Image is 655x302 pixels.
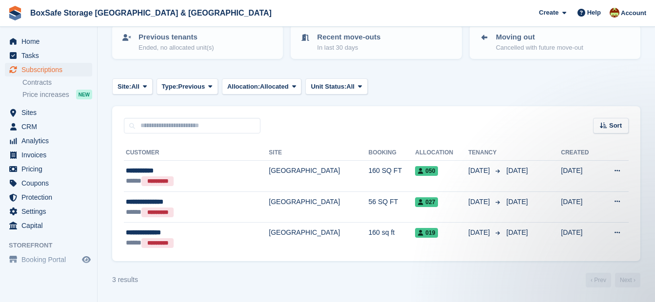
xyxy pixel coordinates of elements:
span: Price increases [22,90,69,99]
td: 56 SQ FT [368,191,415,223]
span: Subscriptions [21,63,80,76]
a: menu [5,134,92,148]
button: Type: Previous [157,78,218,94]
a: menu [5,176,92,190]
p: Recent move-outs [317,32,380,43]
a: Moving out Cancelled with future move-out [471,26,639,58]
a: menu [5,49,92,62]
a: Contracts [22,78,92,87]
a: menu [5,190,92,204]
th: Tenancy [468,145,502,161]
span: Settings [21,205,80,218]
th: Allocation [415,145,468,161]
button: Site: All [112,78,153,94]
a: menu [5,253,92,266]
p: Previous tenants [139,32,214,43]
td: [GEOGRAPHIC_DATA] [269,161,368,192]
td: [DATE] [561,191,600,223]
a: Next [615,273,640,287]
span: 019 [415,228,438,238]
a: menu [5,162,92,176]
span: [DATE] [506,198,528,206]
span: All [346,82,355,92]
span: Analytics [21,134,80,148]
span: Help [587,8,601,18]
a: menu [5,106,92,119]
a: menu [5,63,92,76]
p: Ended, no allocated unit(s) [139,43,214,53]
span: Unit Status: [311,82,346,92]
td: [GEOGRAPHIC_DATA] [269,191,368,223]
button: Unit Status: All [305,78,367,94]
a: Price increases NEW [22,89,92,100]
span: Tasks [21,49,80,62]
p: Cancelled with future move-out [496,43,583,53]
img: stora-icon-8386f47178a22dfd0bd8f6a31ec36ba5ce8667c1dd55bd0f319d3a0aa187defe.svg [8,6,22,20]
span: Allocation: [227,82,260,92]
span: Storefront [9,241,97,250]
span: Sort [609,121,622,131]
div: NEW [76,90,92,99]
span: All [131,82,139,92]
th: Booking [368,145,415,161]
div: 3 results [112,275,138,285]
span: [DATE] [468,227,492,238]
a: menu [5,35,92,48]
span: [DATE] [468,166,492,176]
span: Booking Portal [21,253,80,266]
a: BoxSafe Storage [GEOGRAPHIC_DATA] & [GEOGRAPHIC_DATA] [26,5,276,21]
span: Type: [162,82,179,92]
th: Customer [124,145,269,161]
a: menu [5,120,92,133]
th: Site [269,145,368,161]
span: CRM [21,120,80,133]
span: Sites [21,106,80,119]
p: Moving out [496,32,583,43]
span: Coupons [21,176,80,190]
span: Capital [21,219,80,232]
td: [DATE] [561,223,600,253]
span: [DATE] [506,167,528,174]
td: [GEOGRAPHIC_DATA] [269,223,368,253]
th: Created [561,145,600,161]
span: Account [621,8,646,18]
a: menu [5,205,92,218]
span: Previous [178,82,205,92]
span: [DATE] [468,197,492,207]
td: 160 sq ft [368,223,415,253]
a: Previous tenants Ended, no allocated unit(s) [113,26,282,58]
span: Allocated [260,82,289,92]
nav: Page [584,273,642,287]
span: Invoices [21,148,80,162]
span: Site: [118,82,131,92]
a: menu [5,219,92,232]
span: 027 [415,197,438,207]
span: Pricing [21,162,80,176]
span: Create [539,8,558,18]
a: Preview store [80,254,92,265]
a: Recent move-outs In last 30 days [292,26,460,58]
td: [DATE] [561,161,600,192]
button: Allocation: Allocated [222,78,301,94]
p: In last 30 days [317,43,380,53]
span: [DATE] [506,228,528,236]
a: Previous [586,273,611,287]
span: Protection [21,190,80,204]
img: Kim [610,8,619,18]
span: 050 [415,166,438,176]
td: 160 SQ FT [368,161,415,192]
a: menu [5,148,92,162]
span: Home [21,35,80,48]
